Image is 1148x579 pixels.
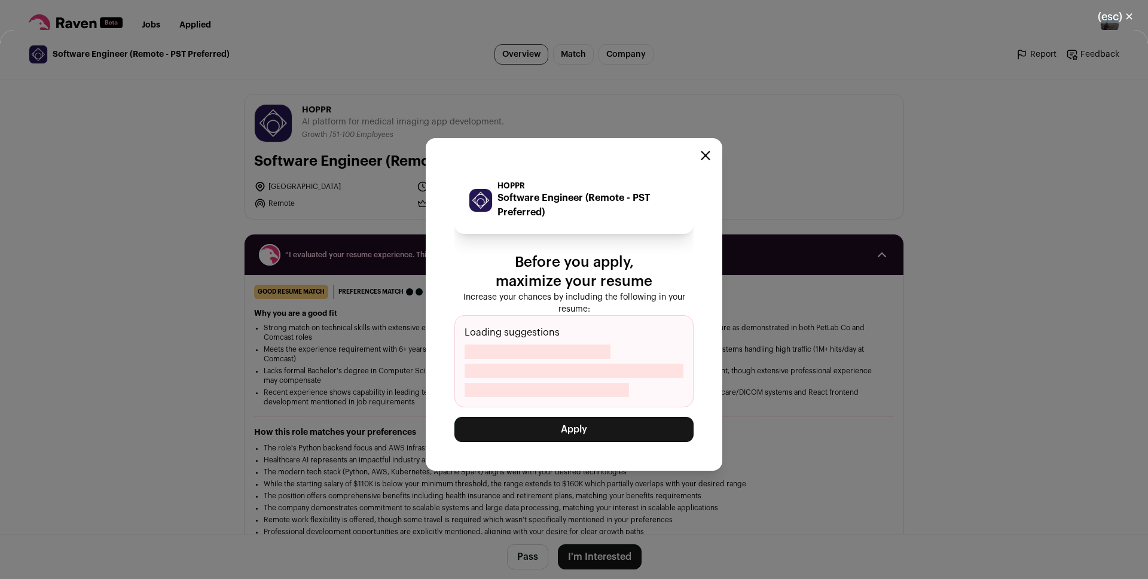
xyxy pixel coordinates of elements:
[454,417,694,442] button: Apply
[469,189,492,212] img: b81b42e8dc7e110fcd4cb2f201067ba69247e4ab5dd1c2c4671ec85fc7ad07d0.jpg
[1083,4,1148,30] button: Close modal
[454,315,694,407] div: Loading suggestions
[497,181,679,191] p: HOPPR
[454,291,694,315] p: Increase your chances by including the following in your resume:
[454,253,694,291] p: Before you apply, maximize your resume
[701,151,710,160] button: Close modal
[497,191,679,220] p: Software Engineer (Remote - PST Preferred)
